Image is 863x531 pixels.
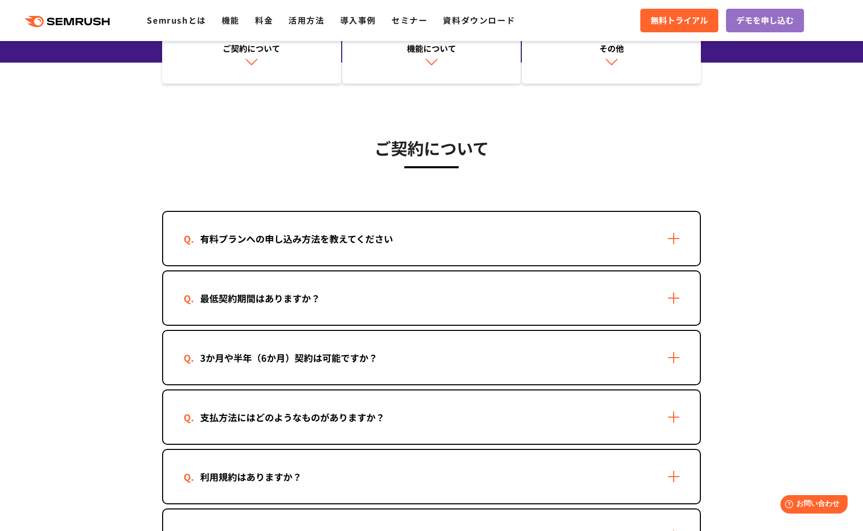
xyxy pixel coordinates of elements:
[162,135,701,161] h3: ご契約について
[651,14,708,27] span: 無料トライアル
[184,410,401,425] div: 支払方法にはどのようなものがありますか？
[162,22,341,84] a: ご契約について
[184,291,337,306] div: 最低契約期間はありますか？
[527,42,696,54] div: その他
[167,42,336,54] div: ご契約について
[147,14,206,26] a: Semrushとは
[342,22,521,84] a: 機能について
[443,14,515,26] a: 資料ダウンロード
[736,14,794,27] span: デモを申し込む
[391,14,427,26] a: セミナー
[222,14,240,26] a: 機能
[184,469,318,484] div: 利用規約はありますか？
[640,9,718,32] a: 無料トライアル
[255,14,273,26] a: 料金
[184,231,409,246] div: 有料プランへの申し込み方法を教えてください
[340,14,376,26] a: 導入事例
[522,22,701,84] a: その他
[288,14,324,26] a: 活用方法
[184,350,394,365] div: 3か月や半年（6か月）契約は可能ですか？
[347,42,516,54] div: 機能について
[726,9,804,32] a: デモを申し込む
[772,491,852,520] iframe: Help widget launcher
